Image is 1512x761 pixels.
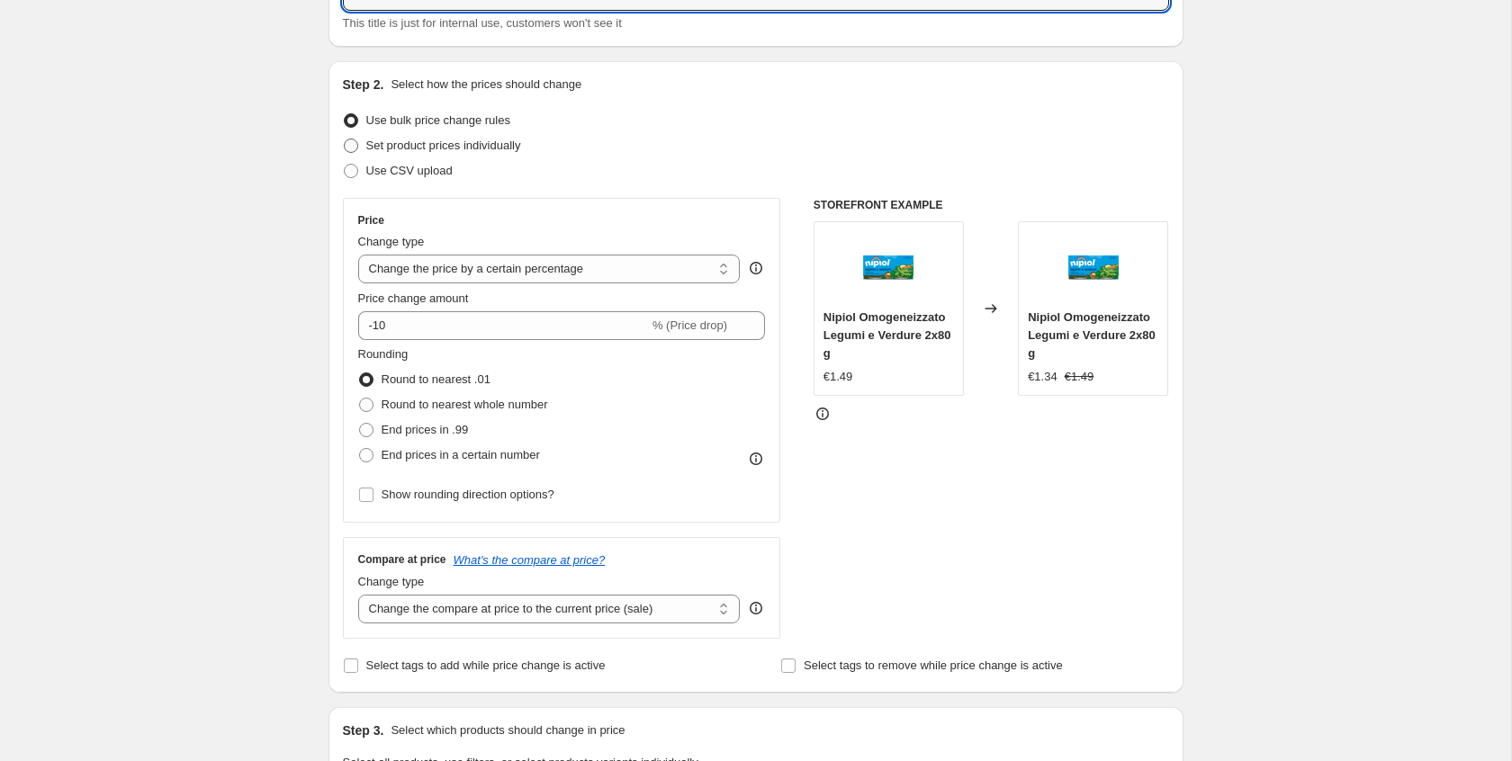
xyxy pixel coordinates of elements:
[454,553,606,567] button: What's the compare at price?
[382,488,554,501] span: Show rounding direction options?
[747,599,765,617] div: help
[852,231,924,303] img: NIPIOL_OMOLEGUMI_VERDURE_2X80_1ae3ecc5-1783-4217-bd0f-eec1a2fd530f_80x.png
[382,423,469,436] span: End prices in .99
[382,372,490,386] span: Round to nearest .01
[391,76,581,94] p: Select how the prices should change
[366,113,510,127] span: Use bulk price change rules
[1028,368,1057,386] div: €1.34
[358,213,384,228] h3: Price
[652,318,727,332] span: % (Price drop)
[382,398,548,411] span: Round to nearest whole number
[343,16,622,30] span: This title is just for internal use, customers won't see it
[358,575,425,588] span: Change type
[343,76,384,94] h2: Step 2.
[1028,310,1156,360] span: Nipiol Omogeneizzato Legumi e Verdure 2x80 g
[366,658,606,672] span: Select tags to add while price change is active
[358,311,649,340] input: -15
[358,291,469,305] span: Price change amount
[343,721,384,739] h2: Step 3.
[358,552,446,567] h3: Compare at price
[747,259,765,277] div: help
[823,310,951,360] span: Nipiol Omogeneizzato Legumi e Verdure 2x80 g
[814,198,1169,212] h6: STOREFRONT EXAMPLE
[366,164,453,177] span: Use CSV upload
[1065,368,1094,386] strike: €1.49
[366,139,521,152] span: Set product prices individually
[358,235,425,248] span: Change type
[391,721,625,739] p: Select which products should change in price
[358,347,409,361] span: Rounding
[1057,231,1129,303] img: NIPIOL_OMOLEGUMI_VERDURE_2X80_1ae3ecc5-1783-4217-bd0f-eec1a2fd530f_80x.png
[804,658,1063,672] span: Select tags to remove while price change is active
[382,448,540,461] span: End prices in a certain number
[823,368,853,386] div: €1.49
